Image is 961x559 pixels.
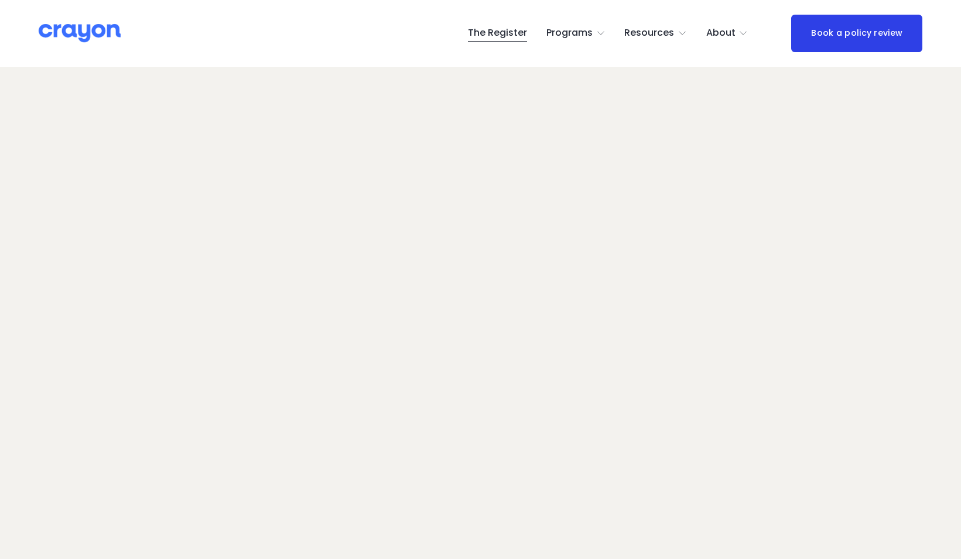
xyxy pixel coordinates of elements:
a: folder dropdown [706,24,748,43]
a: The Register [468,24,527,43]
span: Resources [624,25,674,42]
span: About [706,25,736,42]
a: Book a policy review [791,15,922,52]
span: Programs [546,25,593,42]
a: folder dropdown [546,24,606,43]
a: folder dropdown [624,24,687,43]
img: Crayon [39,23,121,43]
